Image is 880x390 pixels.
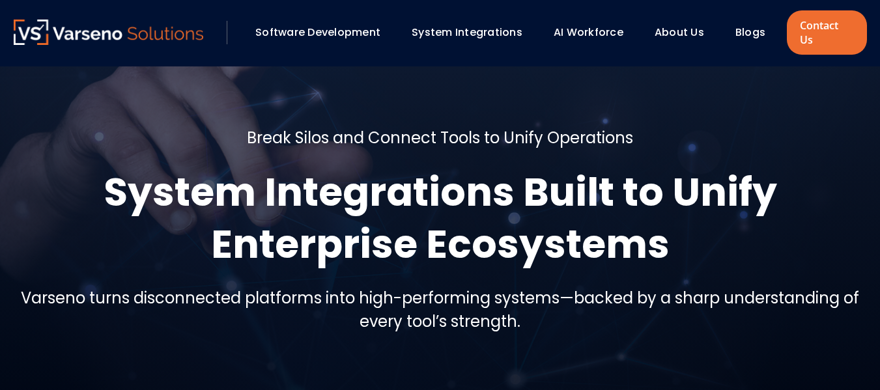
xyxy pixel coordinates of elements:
div: Software Development [249,21,399,44]
a: Software Development [255,25,380,40]
a: Varseno Solutions – Product Engineering & IT Services [14,20,204,46]
div: About Us [648,21,722,44]
a: AI Workforce [554,25,623,40]
h5: Varseno turns disconnected platforms into high-performing systems—backed by a sharp understanding... [14,286,867,333]
img: Varseno Solutions – Product Engineering & IT Services [14,20,204,45]
a: About Us [655,25,704,40]
div: AI Workforce [547,21,642,44]
div: System Integrations [405,21,541,44]
div: Blogs [729,21,784,44]
a: System Integrations [412,25,522,40]
h1: System Integrations Built to Unify Enterprise Ecosystems [14,166,867,270]
h5: Break Silos and Connect Tools to Unify Operations [247,126,633,150]
a: Contact Us [787,10,866,55]
a: Blogs [735,25,765,40]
